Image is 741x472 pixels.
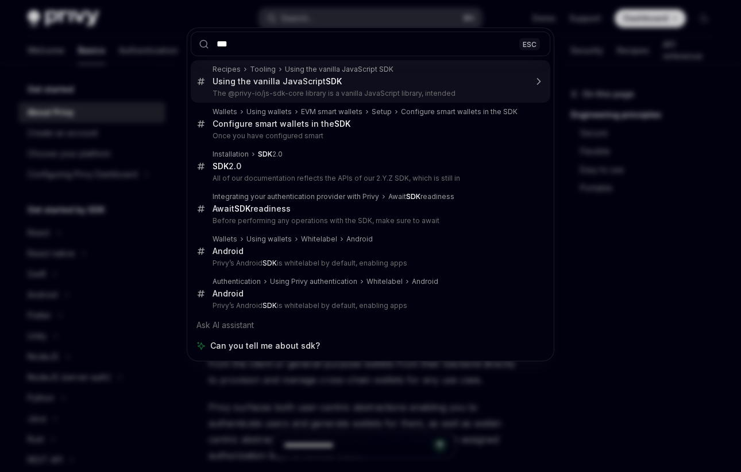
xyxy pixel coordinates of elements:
[213,65,241,74] div: Recipes
[213,161,241,171] div: 2.0
[258,150,283,159] div: 2.0
[406,192,420,201] b: SDK
[213,288,244,299] div: Android
[401,107,518,116] div: Configure smart wallets in the SDK
[213,76,342,87] div: Using the vanilla JavaScript
[213,259,526,268] p: Privy’s Android is whitelabel by default, enabling apps
[213,131,526,141] p: Once you have configured smart
[263,259,277,267] b: SDK
[213,161,229,171] b: SDK
[213,204,291,214] div: Await readiness
[285,65,393,74] div: Using the vanilla JavaScript SDK
[213,150,249,159] div: Installation
[388,192,454,201] div: Await readiness
[213,301,526,310] p: Privy’s Android is whitelabel by default, enabling apps
[213,174,526,183] p: All of our documentation reflects the APIs of our 2.Y.Z SDK, which is still in
[412,277,438,286] div: Android
[519,38,540,50] div: ESC
[191,315,550,336] div: Ask AI assistant
[210,340,320,352] span: Can you tell me about sdk?
[366,277,403,286] div: Whitelabel
[250,65,276,74] div: Tooling
[213,119,350,129] div: Configure smart wallets in the
[334,119,350,128] b: SDK
[270,277,357,286] div: Using Privy authentication
[213,89,526,98] p: The @privy-io/js-sdk-core library is a vanilla JavaScript library, intended
[326,76,342,86] b: SDK
[234,204,250,213] b: SDK
[213,107,237,116] div: Wallets
[372,107,392,116] div: Setup
[213,235,237,244] div: Wallets
[263,301,277,310] b: SDK
[246,235,292,244] div: Using wallets
[246,107,292,116] div: Using wallets
[301,235,337,244] div: Whitelabel
[213,216,526,225] p: Before performing any operations with the SDK, make sure to await
[258,150,272,158] b: SDK
[346,235,373,244] div: Android
[213,192,379,201] div: Integrating your authentication provider with Privy
[213,277,261,286] div: Authentication
[213,246,244,256] div: Android
[301,107,362,116] div: EVM smart wallets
